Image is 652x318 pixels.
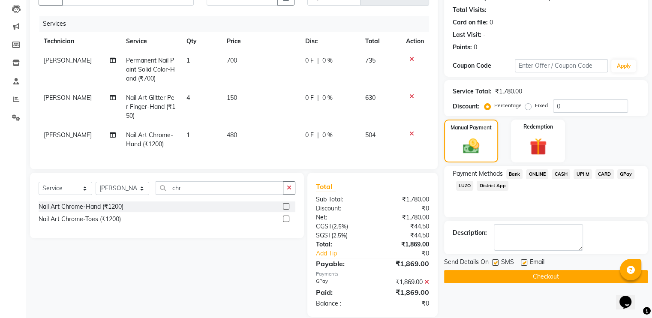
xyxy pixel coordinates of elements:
div: Paid: [309,287,373,297]
div: ₹1,780.00 [373,195,436,204]
div: Service Total: [453,87,492,96]
span: CARD [595,169,614,179]
input: Enter Offer / Coupon Code [515,59,608,72]
span: [PERSON_NAME] [44,94,92,102]
label: Manual Payment [451,124,492,132]
div: Sub Total: [309,195,373,204]
span: | [317,131,319,140]
label: Percentage [494,102,522,109]
span: 1 [186,131,190,139]
div: Payable: [309,258,373,269]
span: 0 % [322,93,333,102]
th: Service [121,32,181,51]
span: SMS [501,258,514,268]
span: ONLINE [526,169,548,179]
div: ₹1,869.00 [373,240,436,249]
span: | [317,93,319,102]
img: _gift.svg [524,136,552,157]
th: Technician [39,32,121,51]
span: District App [477,181,508,191]
span: CGST [316,222,332,230]
span: LUZO [456,181,474,191]
div: Net: [309,213,373,222]
div: ₹1,780.00 [495,87,522,96]
span: 0 % [322,131,333,140]
div: 0 [490,18,493,27]
div: ( ) [309,222,373,231]
div: GPay [309,278,373,287]
div: Discount: [453,102,479,111]
div: 0 [474,43,477,52]
div: ₹1,869.00 [373,278,436,287]
div: Services [39,16,436,32]
div: Payments [316,270,429,278]
span: Send Details On [444,258,489,268]
span: Nail Art Chrome-Hand (₹1200) [126,131,173,148]
span: 0 F [305,93,314,102]
div: Coupon Code [453,61,515,70]
span: 504 [365,131,376,139]
th: Total [360,32,401,51]
label: Redemption [523,123,553,131]
img: _cash.svg [458,137,484,156]
button: Apply [611,60,636,72]
span: | [317,56,319,65]
div: ₹44.50 [373,222,436,231]
span: 1 [186,57,190,64]
button: Checkout [444,270,648,283]
input: Search or Scan [156,181,283,195]
div: Total: [309,240,373,249]
th: Disc [300,32,360,51]
div: Balance : [309,299,373,308]
span: Permanent Nail Paint Solid Color-Hand (₹700) [126,57,175,82]
div: ₹1,869.00 [373,258,436,269]
div: ₹0 [383,249,435,258]
span: Total [316,182,336,191]
span: 0 F [305,56,314,65]
span: SGST [316,231,331,239]
div: Points: [453,43,472,52]
span: 0 % [322,56,333,65]
div: Nail Art Chrome-Hand (₹1200) [39,202,123,211]
label: Fixed [535,102,548,109]
div: ₹0 [373,204,436,213]
div: ₹0 [373,299,436,308]
span: 4 [186,94,190,102]
span: CASH [552,169,570,179]
span: [PERSON_NAME] [44,131,92,139]
span: 700 [227,57,237,64]
div: - [483,30,486,39]
iframe: chat widget [616,284,643,309]
span: UPI M [574,169,592,179]
div: ₹44.50 [373,231,436,240]
span: 150 [227,94,237,102]
span: 0 F [305,131,314,140]
span: GPay [617,169,635,179]
span: 2.5% [334,223,346,230]
span: 480 [227,131,237,139]
th: Qty [181,32,222,51]
div: ₹1,780.00 [373,213,436,222]
span: Payment Methods [453,169,503,178]
div: ₹1,869.00 [373,287,436,297]
a: Add Tip [309,249,383,258]
span: Email [530,258,544,268]
span: [PERSON_NAME] [44,57,92,64]
div: Last Visit: [453,30,481,39]
div: ( ) [309,231,373,240]
span: 630 [365,94,376,102]
span: Nail Art Glitter Per Finger-Hand (₹150) [126,94,175,120]
th: Action [401,32,429,51]
div: Total Visits: [453,6,487,15]
div: Nail Art Chrome-Toes (₹1200) [39,215,121,224]
div: Card on file: [453,18,488,27]
div: Description: [453,228,487,237]
span: 735 [365,57,376,64]
th: Price [222,32,300,51]
div: Discount: [309,204,373,213]
span: 2.5% [333,232,346,239]
span: Bank [506,169,523,179]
